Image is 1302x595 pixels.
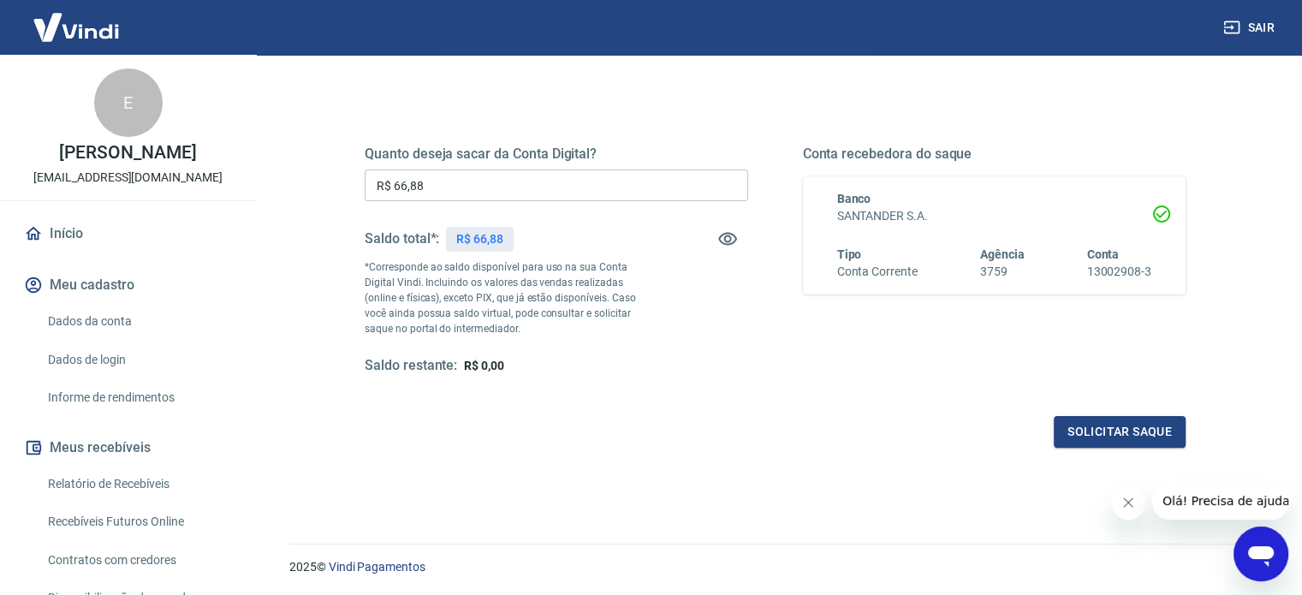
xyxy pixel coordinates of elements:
h6: Conta Corrente [837,263,918,281]
a: Contratos com credores [41,543,235,578]
iframe: Botão para abrir a janela de mensagens [1234,527,1288,581]
a: Recebíveis Futuros Online [41,504,235,539]
a: Início [21,215,235,253]
span: Tipo [837,247,862,261]
a: Dados da conta [41,304,235,339]
h6: 3759 [980,263,1025,281]
h5: Saldo restante: [365,357,457,375]
span: Banco [837,192,871,205]
p: 2025 © [289,558,1261,576]
button: Meus recebíveis [21,429,235,467]
span: Conta [1086,247,1119,261]
h5: Conta recebedora do saque [803,146,1186,163]
button: Solicitar saque [1054,416,1186,448]
span: R$ 0,00 [464,359,504,372]
h6: 13002908-3 [1086,263,1151,281]
div: E [94,68,163,137]
iframe: Mensagem da empresa [1152,482,1288,520]
p: [PERSON_NAME] [59,144,196,162]
a: Dados de login [41,342,235,378]
a: Vindi Pagamentos [329,560,425,574]
p: *Corresponde ao saldo disponível para uso na sua Conta Digital Vindi. Incluindo os valores das ve... [365,259,652,336]
h5: Saldo total*: [365,230,439,247]
img: Vindi [21,1,132,53]
h5: Quanto deseja sacar da Conta Digital? [365,146,748,163]
a: Relatório de Recebíveis [41,467,235,502]
h6: SANTANDER S.A. [837,207,1152,225]
a: Informe de rendimentos [41,380,235,415]
span: Agência [980,247,1025,261]
iframe: Fechar mensagem [1111,485,1145,520]
span: Olá! Precisa de ajuda? [10,12,144,26]
p: [EMAIL_ADDRESS][DOMAIN_NAME] [33,169,223,187]
button: Sair [1220,12,1281,44]
p: R$ 66,88 [456,230,503,248]
button: Meu cadastro [21,266,235,304]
